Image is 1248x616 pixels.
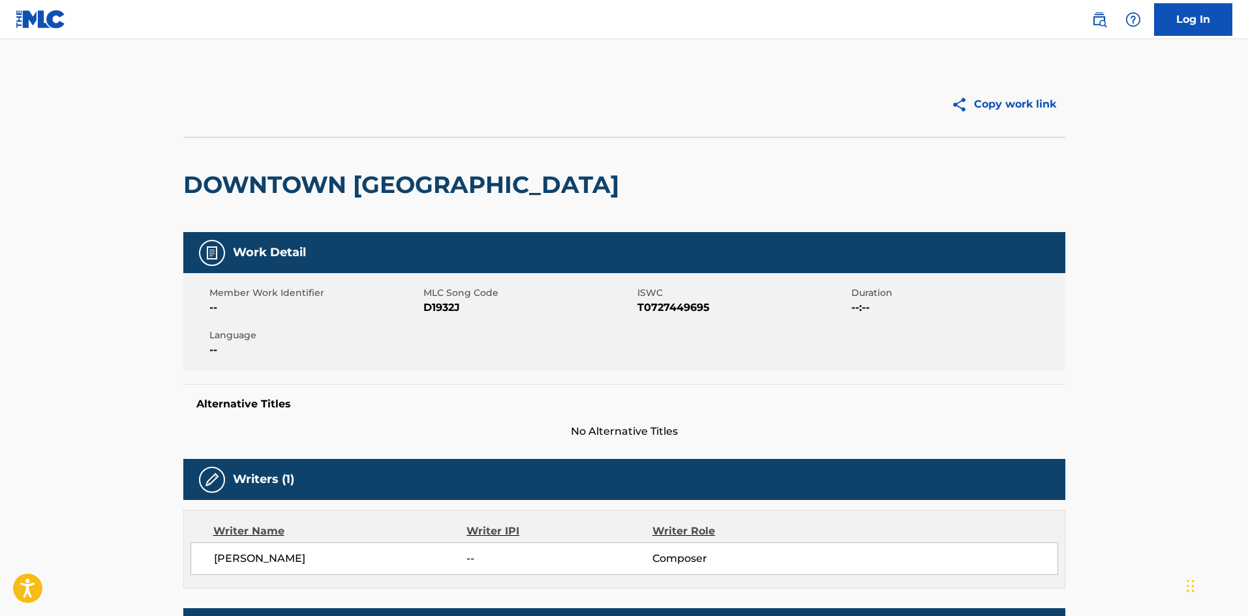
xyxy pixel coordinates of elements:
span: --:-- [851,300,1062,315]
div: Help [1120,7,1146,33]
span: MLC Song Code [423,286,634,300]
span: T0727449695 [637,300,848,315]
span: Member Work Identifier [209,286,420,300]
div: Writer IPI [466,523,652,539]
span: Duration [851,286,1062,300]
a: Public Search [1086,7,1112,33]
div: Drag [1187,566,1195,606]
a: Log In [1154,3,1232,36]
span: [PERSON_NAME] [214,551,467,566]
span: Composer [652,551,821,566]
img: search [1091,12,1107,27]
div: Writer Name [213,523,467,539]
button: Copy work link [942,88,1065,121]
h5: Alternative Titles [196,398,1052,411]
span: -- [209,342,420,358]
span: ISWC [637,286,848,300]
h5: Work Detail [233,245,306,260]
iframe: Chat Widget [1183,553,1248,616]
span: Language [209,329,420,342]
h2: DOWNTOWN [GEOGRAPHIC_DATA] [183,170,626,199]
div: Writer Role [652,523,821,539]
img: Writers [204,472,220,488]
img: help [1125,12,1141,27]
span: No Alternative Titles [183,424,1065,439]
span: D1932J [423,300,634,315]
img: MLC Logo [16,10,66,29]
img: Work Detail [204,245,220,261]
h5: Writers (1) [233,472,294,487]
img: Copy work link [951,96,974,113]
span: -- [466,551,652,566]
span: -- [209,300,420,315]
